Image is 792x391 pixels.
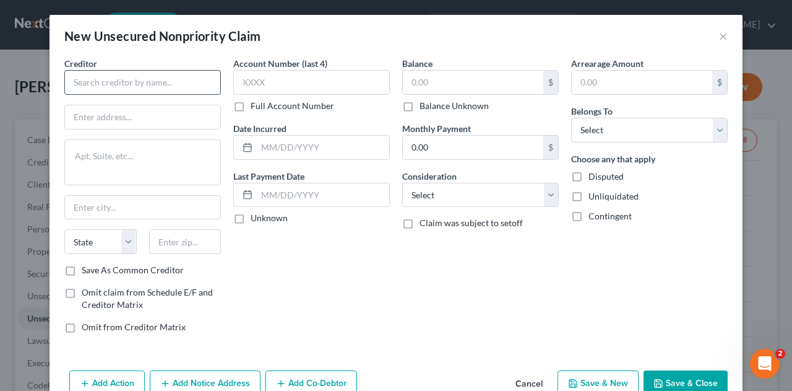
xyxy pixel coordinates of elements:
[65,105,220,129] input: Enter address...
[257,136,389,159] input: MM/DD/YYYY
[82,264,184,276] label: Save As Common Creditor
[543,136,558,159] div: $
[251,100,334,112] label: Full Account Number
[233,122,286,135] label: Date Incurred
[82,322,186,332] span: Omit from Creditor Matrix
[233,170,304,183] label: Last Payment Date
[571,152,655,165] label: Choose any that apply
[65,196,220,219] input: Enter city...
[571,106,613,116] span: Belongs To
[64,58,97,69] span: Creditor
[572,71,712,94] input: 0.00
[420,100,489,112] label: Balance Unknown
[64,27,260,45] div: New Unsecured Nonpriority Claim
[588,211,632,221] span: Contingent
[543,71,558,94] div: $
[402,122,471,135] label: Monthly Payment
[403,71,543,94] input: 0.00
[750,349,780,379] iframe: Intercom live chat
[64,70,221,95] input: Search creditor by name...
[403,136,543,159] input: 0.00
[775,349,785,359] span: 2
[571,57,643,70] label: Arrearage Amount
[233,70,390,95] input: XXXX
[420,217,523,228] span: Claim was subject to setoff
[149,229,222,254] input: Enter zip...
[82,287,213,310] span: Omit claim from Schedule E/F and Creditor Matrix
[588,171,624,182] span: Disputed
[251,212,288,224] label: Unknown
[588,191,639,201] span: Unliquidated
[257,183,389,207] input: MM/DD/YYYY
[402,170,457,183] label: Consideration
[712,71,727,94] div: $
[233,57,327,70] label: Account Number (last 4)
[402,57,433,70] label: Balance
[719,29,728,43] button: ×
